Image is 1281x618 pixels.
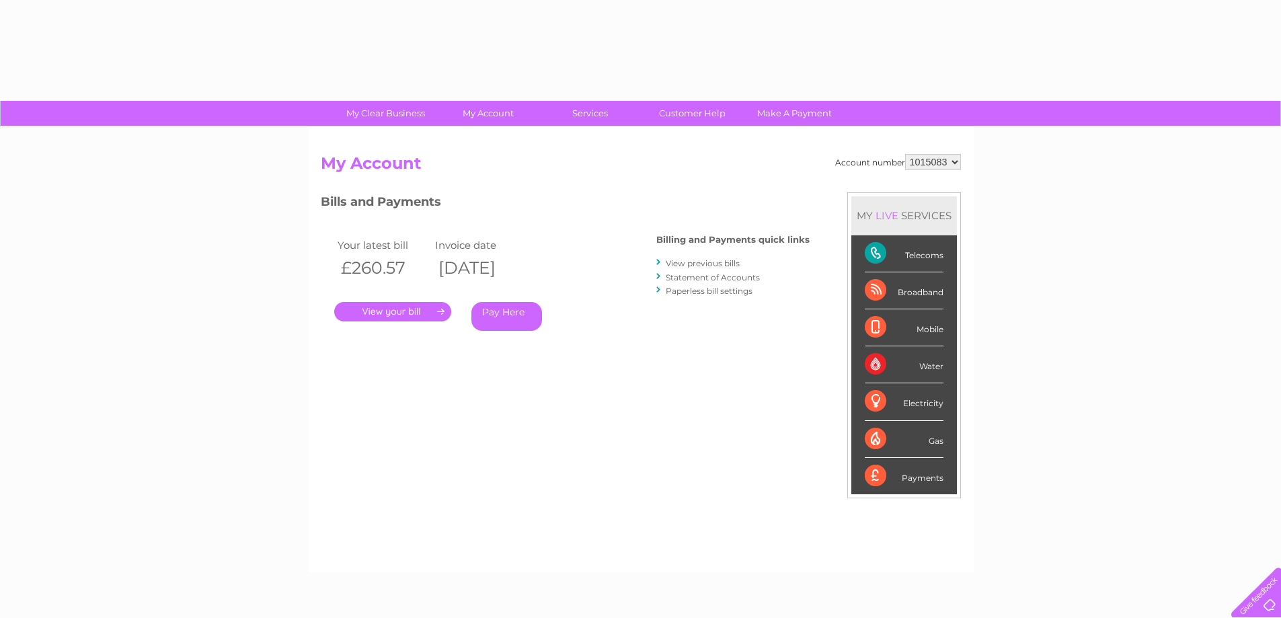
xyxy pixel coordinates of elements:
a: Services [535,101,646,126]
a: Statement of Accounts [666,272,760,282]
a: My Account [432,101,543,126]
div: Payments [865,458,943,494]
h4: Billing and Payments quick links [656,235,810,245]
h2: My Account [321,154,961,180]
div: Gas [865,421,943,458]
a: Customer Help [637,101,748,126]
div: Water [865,346,943,383]
div: Electricity [865,383,943,420]
div: Broadband [865,272,943,309]
a: View previous bills [666,258,740,268]
div: LIVE [873,209,901,222]
th: £260.57 [334,254,432,282]
td: Your latest bill [334,236,432,254]
a: Pay Here [471,302,542,331]
td: Invoice date [432,236,529,254]
h3: Bills and Payments [321,192,810,216]
div: Mobile [865,309,943,346]
div: Account number [835,154,961,170]
div: Telecoms [865,235,943,272]
div: MY SERVICES [851,196,957,235]
th: [DATE] [432,254,529,282]
a: . [334,302,451,321]
a: Paperless bill settings [666,286,752,296]
a: My Clear Business [330,101,441,126]
a: Make A Payment [739,101,850,126]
